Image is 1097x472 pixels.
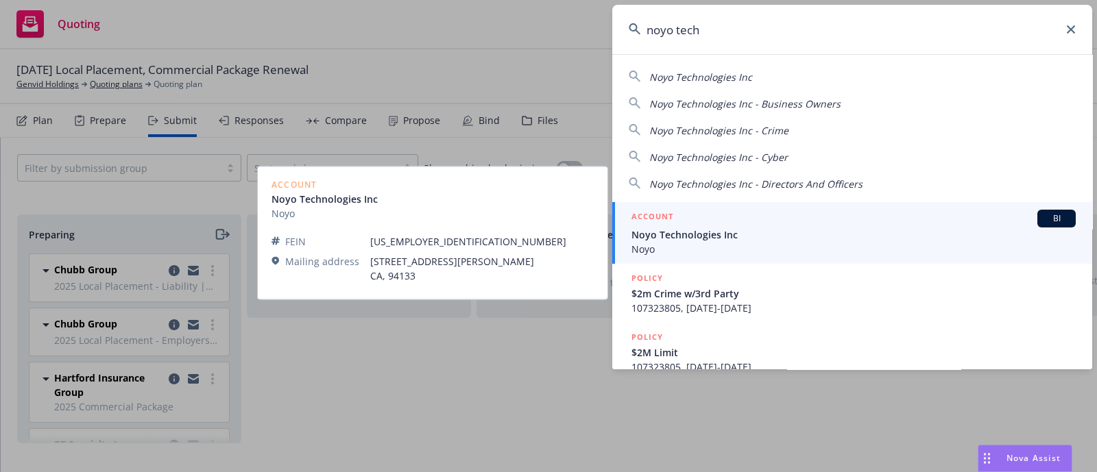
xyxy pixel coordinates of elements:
[631,242,1076,256] span: Noyo
[649,124,788,137] span: Noyo Technologies Inc - Crime
[631,286,1076,301] span: $2m Crime w/3rd Party
[631,227,1076,242] span: Noyo Technologies Inc
[631,301,1076,315] span: 107323805, [DATE]-[DATE]
[612,202,1092,264] a: ACCOUNTBINoyo Technologies IncNoyo
[649,177,863,190] span: Noyo Technologies Inc - Directors And Officers
[631,345,1076,360] span: $2M Limit
[631,330,663,344] h5: POLICY
[612,5,1092,54] input: Search...
[631,360,1076,374] span: 107323805, [DATE]-[DATE]
[649,71,752,84] span: Noyo Technologies Inc
[612,264,1092,323] a: POLICY$2m Crime w/3rd Party107323805, [DATE]-[DATE]
[631,210,673,226] h5: ACCOUNT
[1043,212,1070,225] span: BI
[612,323,1092,382] a: POLICY$2M Limit107323805, [DATE]-[DATE]
[978,445,1072,472] button: Nova Assist
[631,271,663,285] h5: POLICY
[1006,452,1061,464] span: Nova Assist
[649,97,841,110] span: Noyo Technologies Inc - Business Owners
[649,151,788,164] span: Noyo Technologies Inc - Cyber
[978,445,996,471] div: Drag to move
